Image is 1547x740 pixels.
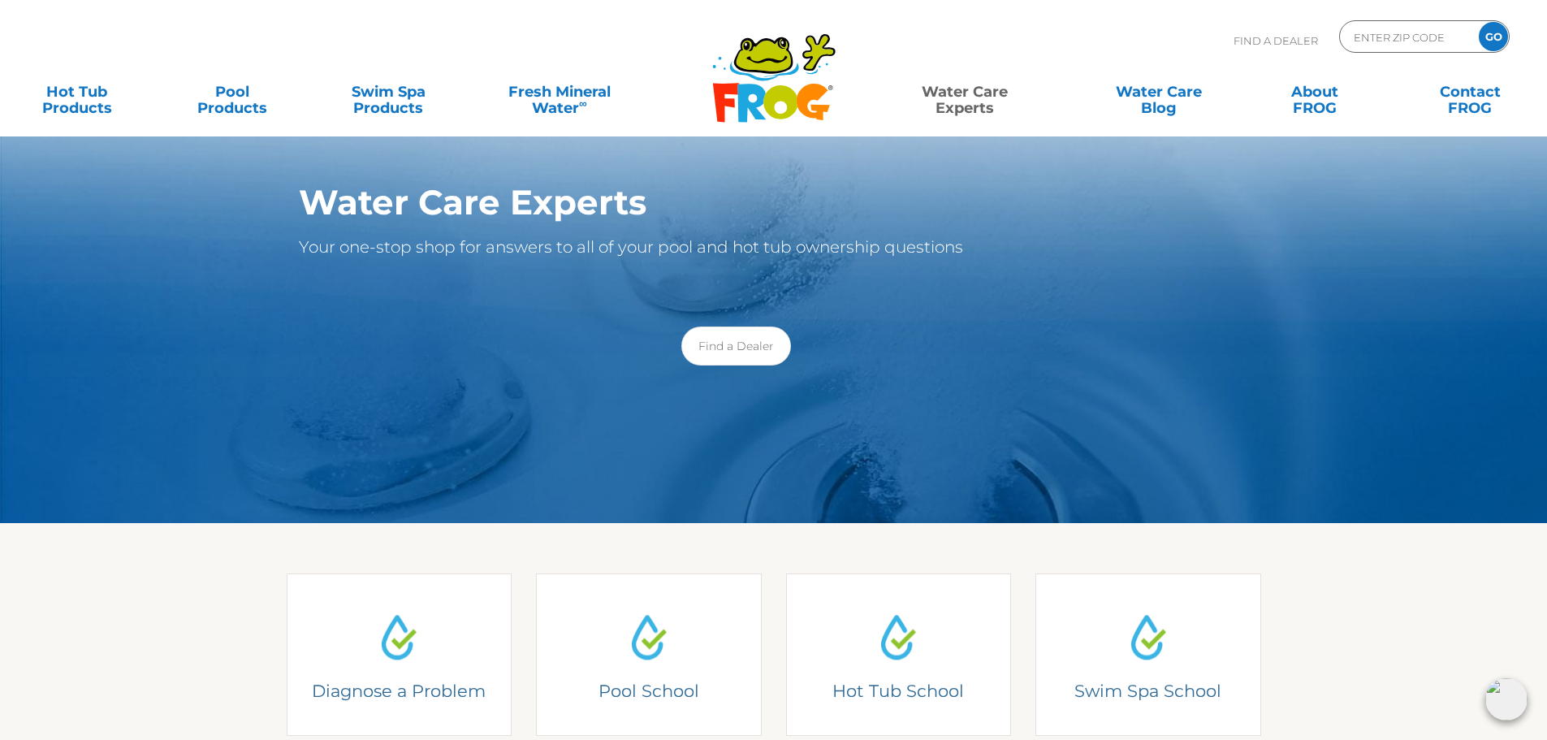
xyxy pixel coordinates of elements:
a: Water CareBlog [1098,76,1219,108]
a: ContactFROG [1410,76,1531,108]
a: Water CareExperts [866,76,1063,108]
a: AboutFROG [1254,76,1375,108]
img: Water Drop Icon [1118,607,1178,667]
input: GO [1479,22,1508,51]
a: Swim SpaProducts [328,76,449,108]
p: Find A Dealer [1234,20,1318,61]
img: Water Drop Icon [868,607,928,667]
a: PoolProducts [172,76,293,108]
h4: Diagnose a Problem [309,680,488,702]
input: Zip Code Form [1352,25,1462,49]
h1: Water Care Experts [299,183,1173,222]
img: Water Drop Icon [619,607,679,667]
a: Fresh MineralWater∞ [483,76,635,108]
a: Find a Dealer [681,327,791,366]
sup: ∞ [579,97,587,110]
p: Your one-stop shop for answers to all of your pool and hot tub ownership questions [299,234,1173,260]
img: Water Drop Icon [369,607,429,667]
h4: Pool School [548,680,750,702]
img: openIcon [1485,678,1528,721]
a: Water Drop IconSwim Spa SchoolSwim Spa SchoolLearn from the experts how to care for your swim spa. [1035,573,1261,736]
a: Water Drop IconHot Tub SchoolHot Tub SchoolLearn from the experts how to care for your Hot Tub. [786,573,1012,736]
a: Water Drop IconDiagnose a ProblemDiagnose a Problem2-3 questions and we can help. [287,573,512,736]
a: Hot TubProducts [16,76,137,108]
a: Water Drop IconPool SchoolPool SchoolLearn from the experts how to care for your pool. [536,573,762,736]
h4: Swim Spa School [1048,680,1249,702]
h4: Hot Tub School [797,680,999,702]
